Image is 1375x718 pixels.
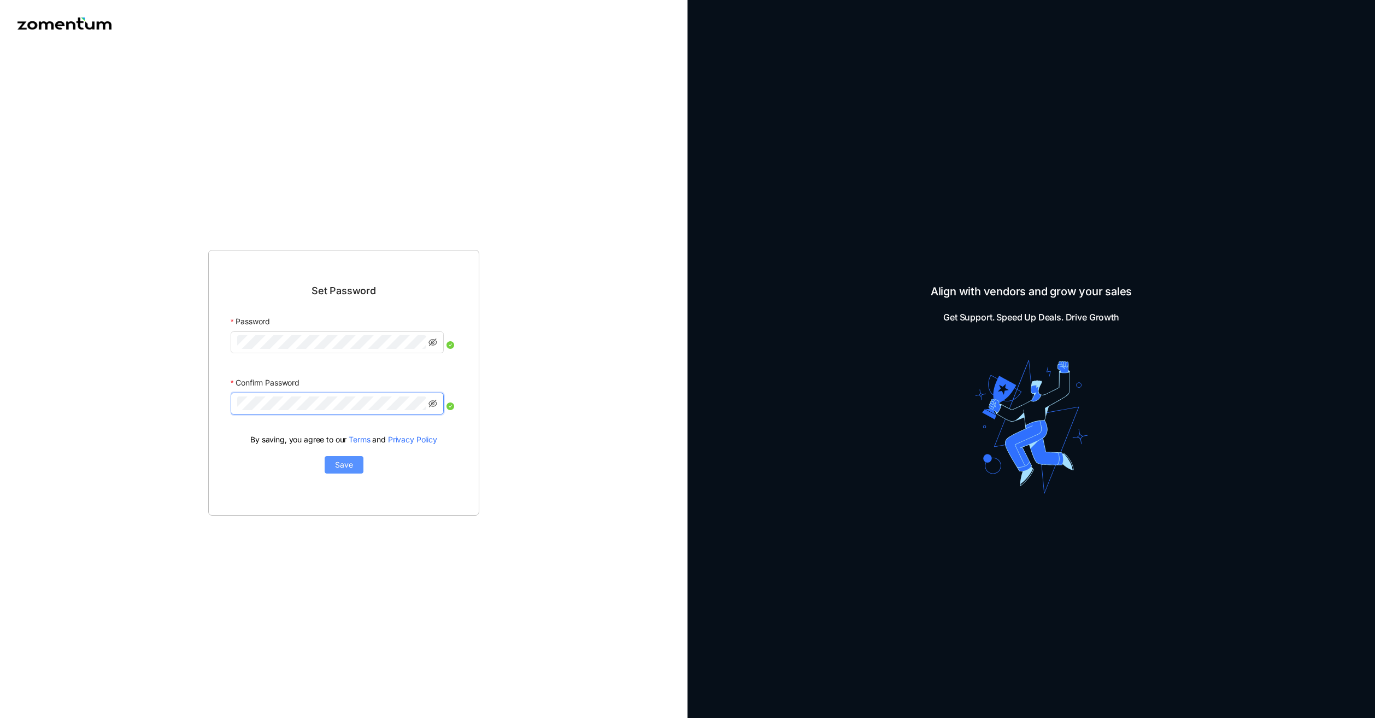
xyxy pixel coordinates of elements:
[335,459,353,471] span: Save
[388,435,437,444] a: Privacy Policy
[931,311,1132,324] span: Get Support. Speed Up Deals. Drive Growth
[325,456,363,474] button: Save
[237,396,426,410] input: Confirm Password
[237,335,426,349] input: Password
[428,338,437,347] span: eye-invisible
[349,435,370,444] a: Terms
[231,312,270,331] label: Password
[17,17,111,30] img: Zomentum logo
[931,283,1132,300] span: Align with vendors and grow your sales
[231,434,457,445] span: By saving, you agree to our and
[231,373,299,393] label: Confirm Password
[231,283,457,299] span: Set Password
[428,399,437,408] span: eye-invisible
